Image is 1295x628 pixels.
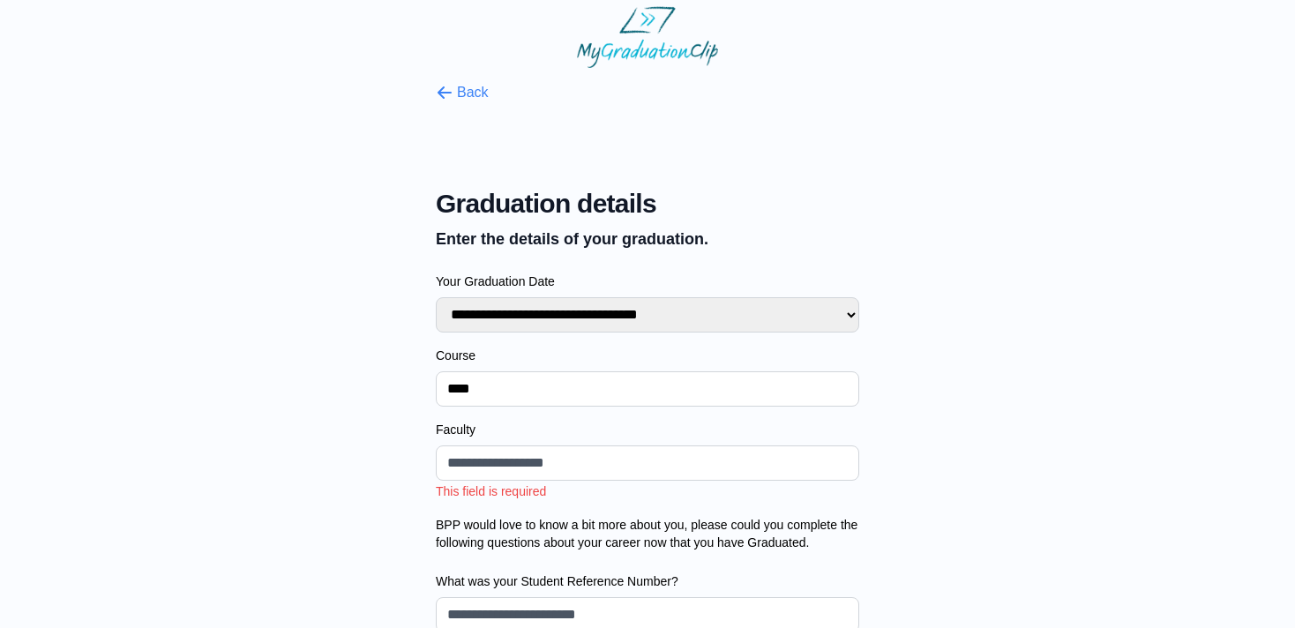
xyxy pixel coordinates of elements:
[436,572,859,590] label: What was your Student Reference Number?
[436,273,859,290] label: Your Graduation Date
[436,188,859,220] span: Graduation details
[436,347,859,364] label: Course
[436,421,859,438] label: Faculty
[436,484,546,498] span: This field is required
[436,227,859,251] p: Enter the details of your graduation.
[577,6,718,68] img: MyGraduationClip
[436,82,489,103] button: Back
[436,516,859,551] label: BPP would love to know a bit more about you, please could you complete the following questions ab...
